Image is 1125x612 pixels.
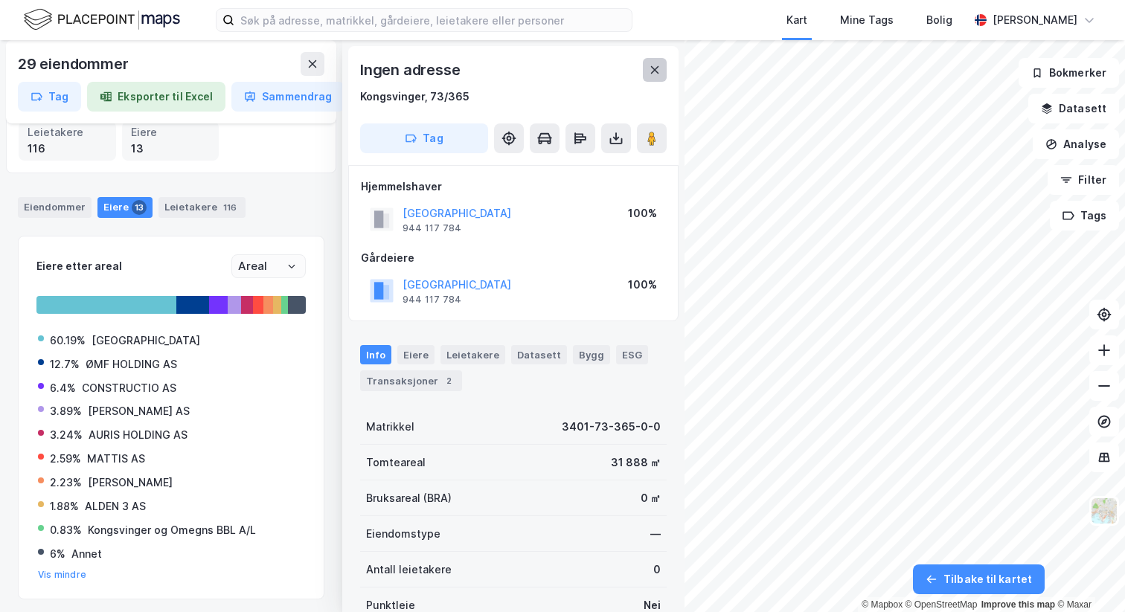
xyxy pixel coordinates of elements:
div: Antall leietakere [366,561,452,579]
button: Eksporter til Excel [87,82,225,112]
div: Bruksareal (BRA) [366,489,452,507]
div: Leietakere [158,197,246,218]
div: 3401-73-365-0-0 [562,418,661,436]
div: 100% [628,276,657,294]
div: 3.89% [50,402,82,420]
div: Eiendomstype [366,525,440,543]
div: Eiere [397,345,435,364]
div: 13 [131,141,211,157]
div: Bygg [573,345,610,364]
div: 1.88% [50,497,79,515]
button: Tilbake til kartet [913,564,1045,594]
button: Tags [1050,201,1119,231]
div: 31 888 ㎡ [611,454,661,471]
div: ESG [616,345,648,364]
div: Gårdeiere [361,249,666,267]
img: Z [1090,497,1118,525]
button: Sammendrag [231,82,344,112]
div: 6% [50,545,65,563]
a: Improve this map [981,599,1055,610]
div: 2.23% [50,474,82,492]
div: Tomteareal [366,454,426,471]
div: Bolig [926,11,952,29]
div: Eiere etter areal [36,257,231,275]
div: ØMF HOLDING AS [86,355,177,373]
img: logo.f888ab2527a4732fd821a326f86c7f29.svg [24,7,180,33]
div: Info [360,345,391,364]
div: Datasett [511,345,567,364]
div: ALDEN 3 AS [85,497,146,515]
button: Bokmerker [1019,58,1119,88]
div: Hjemmelshaver [361,178,666,196]
div: 13 [132,200,147,215]
button: Filter [1048,165,1119,195]
div: Kongsvinger, 73/365 [360,88,469,106]
div: Mine Tags [840,11,894,29]
button: Analyse [1033,129,1119,159]
button: Open [286,260,298,272]
input: Søk på adresse, matrikkel, gårdeiere, leietakere eller personer [234,9,632,31]
div: 29 eiendommer [18,52,131,76]
div: — [650,525,661,543]
div: 2 [441,373,456,388]
div: Matrikkel [366,418,414,436]
button: Tag [360,123,488,153]
div: 60.19% [50,332,86,350]
div: Kontrollprogram for chat [1051,541,1125,612]
div: 6.4% [50,379,76,397]
div: Kart [786,11,807,29]
div: Annet [71,545,102,563]
div: 2.59% [50,450,81,468]
div: 116 [28,141,107,157]
input: ClearOpen [232,255,305,277]
div: [GEOGRAPHIC_DATA] [92,332,200,350]
div: [PERSON_NAME] [993,11,1077,29]
button: Tag [18,82,81,112]
div: 0 [653,561,661,579]
div: 944 117 784 [403,222,461,234]
div: 116 [220,200,240,215]
div: 100% [628,204,657,222]
a: OpenStreetMap [906,599,978,610]
a: Mapbox [862,599,903,610]
div: Kongsvinger og Omegns BBL A/L [88,521,256,539]
div: Transaksjoner [360,370,462,391]
div: CONSTRUCTIO AS [82,379,176,397]
div: MATTIS AS [87,450,145,468]
div: 12.7% [50,355,80,373]
button: Vis mindre [38,569,86,581]
div: 3.24% [50,426,83,444]
div: [PERSON_NAME] AS [88,402,190,420]
div: Leietakere [28,124,107,141]
button: Datasett [1028,94,1119,123]
iframe: Chat Widget [1051,541,1125,612]
div: Eiere [131,124,211,141]
div: Ingen adresse [360,58,463,82]
div: AURIS HOLDING AS [89,426,187,444]
div: [PERSON_NAME] [88,474,173,492]
div: Leietakere [440,345,505,364]
div: Eiendommer [18,197,92,218]
div: 944 117 784 [403,294,461,306]
div: Eiere [97,197,153,218]
div: 0.83% [50,521,82,539]
div: 0 ㎡ [641,489,661,507]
